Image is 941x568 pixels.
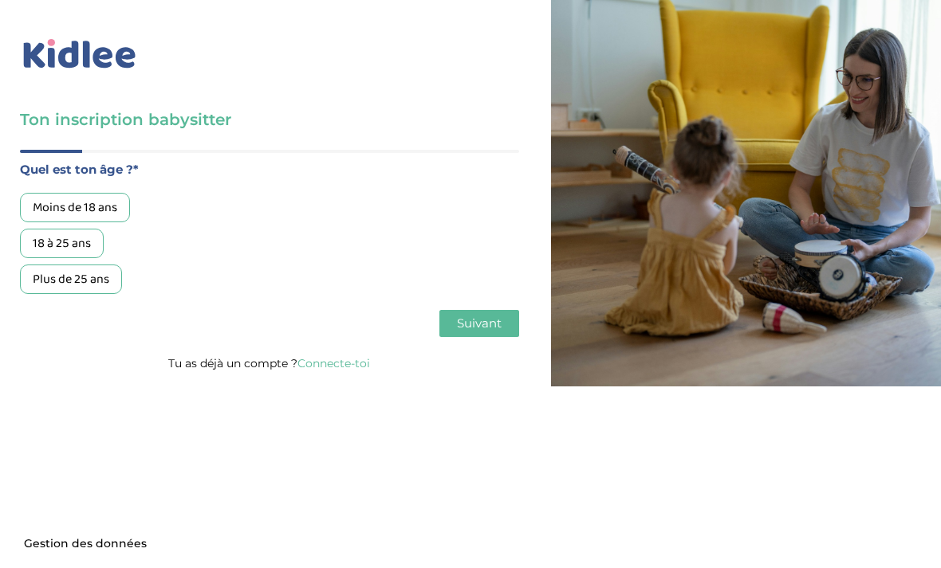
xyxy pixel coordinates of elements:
a: Connecte-toi [297,356,370,370]
span: Suivant [457,315,502,331]
button: Gestion des données [14,527,156,561]
button: Précédent [20,310,95,337]
p: Tu as déjà un compte ? [20,353,519,374]
div: 18 à 25 ans [20,229,104,258]
div: Moins de 18 ans [20,193,130,222]
button: Suivant [439,310,519,337]
label: Quel est ton âge ?* [20,159,519,180]
h3: Ton inscription babysitter [20,108,519,131]
img: logo_kidlee_bleu [20,36,140,72]
span: Gestion des données [24,537,147,551]
div: Plus de 25 ans [20,264,122,294]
